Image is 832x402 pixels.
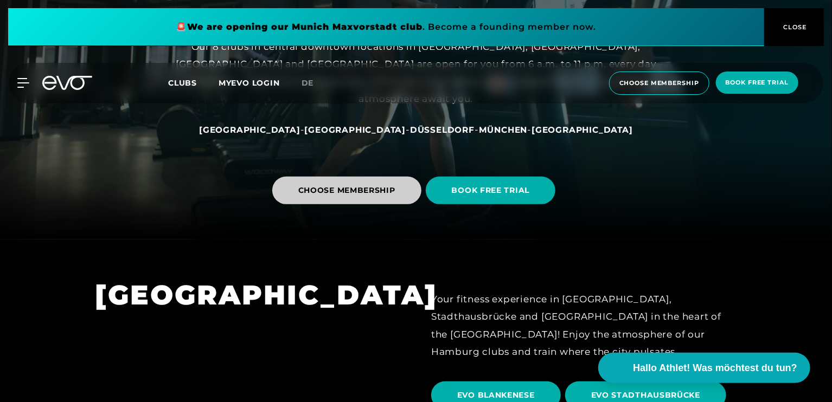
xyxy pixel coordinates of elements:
a: CHOOSE MEMBERSHIP [272,168,426,212]
span: Clubs [168,78,197,88]
a: [GEOGRAPHIC_DATA] [305,124,406,135]
button: CLOSE [764,8,824,46]
span: book free trial [726,78,789,87]
span: Düsseldorf [410,125,475,135]
a: München [479,124,528,135]
span: [GEOGRAPHIC_DATA] [305,125,406,135]
span: München [479,125,528,135]
span: EVO BLANKENESE [457,390,535,401]
a: book free trial [713,72,802,95]
span: CHOOSE MEMBERSHIP [298,185,395,196]
span: CLOSE [781,22,808,32]
a: Clubs [168,77,219,88]
span: de [302,78,314,88]
a: [GEOGRAPHIC_DATA] [532,124,633,135]
div: - - - - [172,121,660,138]
a: Düsseldorf [410,124,475,135]
h1: [GEOGRAPHIC_DATA] [95,277,401,313]
button: Hallo Athlet! Was möchtest du tun? [598,353,810,383]
span: [GEOGRAPHIC_DATA] [199,125,300,135]
a: [GEOGRAPHIC_DATA] [199,124,300,135]
a: BOOK FREE TRIAL [426,168,560,212]
span: choose membership [619,79,699,88]
div: Your fitness experience in [GEOGRAPHIC_DATA], Stadthausbrücke and [GEOGRAPHIC_DATA] in the heart ... [431,290,737,360]
a: de [302,77,327,89]
a: choose membership [606,72,713,95]
span: BOOK FREE TRIAL [452,185,530,196]
a: MYEVO LOGIN [219,78,280,88]
span: Hallo Athlet! Was möchtest du tun? [633,361,797,375]
span: EVO STADTHAUSBRÜCKE [591,390,700,401]
span: [GEOGRAPHIC_DATA] [532,125,633,135]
